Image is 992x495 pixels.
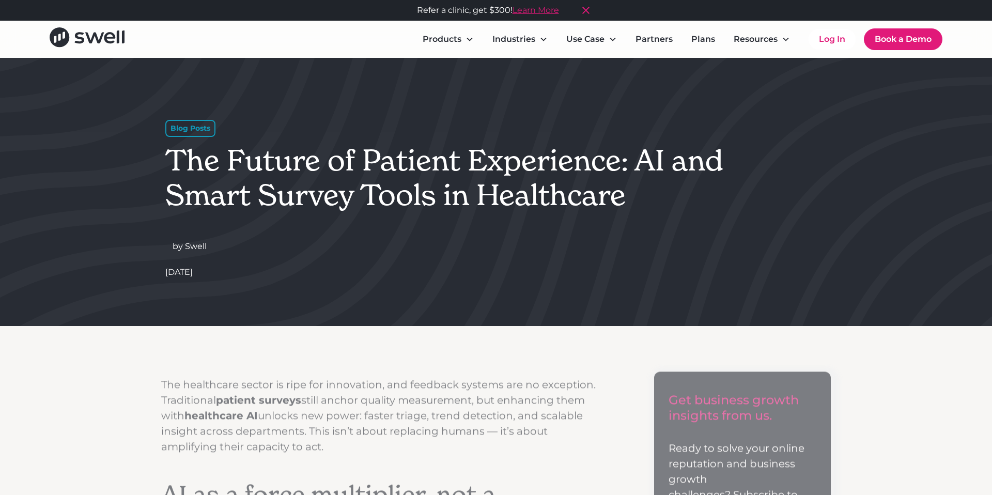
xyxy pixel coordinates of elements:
[161,460,603,475] p: ‍
[165,266,193,279] div: [DATE]
[683,29,723,50] a: Plans
[566,33,605,45] div: Use Case
[627,29,681,50] a: Partners
[414,29,482,50] div: Products
[165,120,215,137] div: Blog Posts
[558,29,625,50] div: Use Case
[165,143,805,212] h1: The Future of Patient Experience: AI and Smart Survey Tools in Healthcare
[669,393,816,424] h3: Get business growth insights from us.
[513,4,559,17] a: Learn More
[184,410,258,422] strong: healthcare AI
[864,28,942,50] a: Book a Demo
[809,29,856,50] a: Log In
[50,27,125,51] a: home
[216,394,301,407] strong: patient surveys
[725,29,798,50] div: Resources
[185,240,207,253] div: Swell
[417,4,559,17] div: Refer a clinic, get $300!
[734,33,778,45] div: Resources
[161,377,603,455] p: The healthcare sector is ripe for innovation, and feedback systems are no exception. Traditional ...
[492,33,535,45] div: Industries
[423,33,461,45] div: Products
[484,29,556,50] div: Industries
[173,240,183,253] div: by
